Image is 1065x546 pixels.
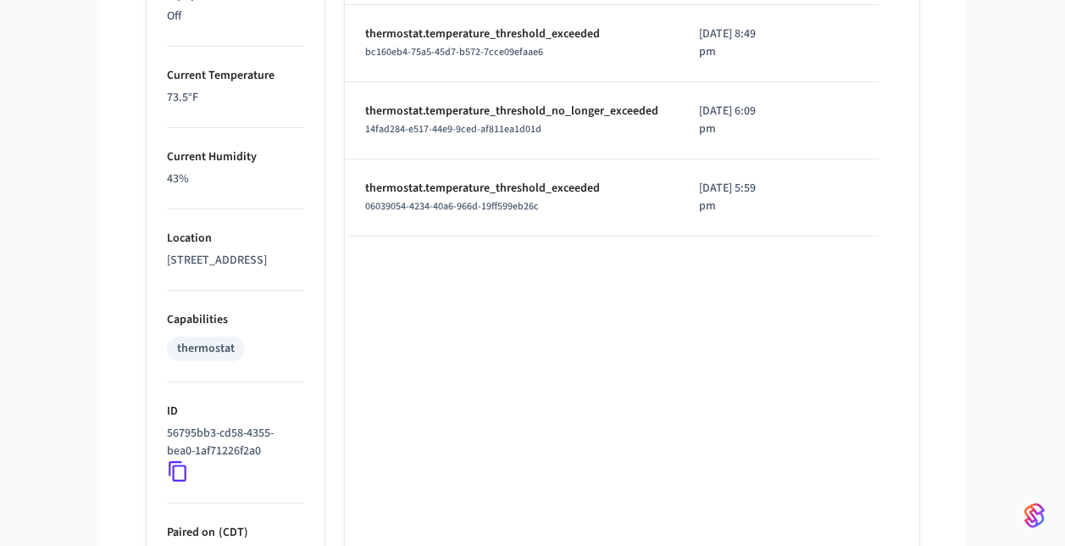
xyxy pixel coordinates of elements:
[167,67,304,85] p: Current Temperature
[167,230,304,248] p: Location
[177,340,235,358] div: thermostat
[167,425,297,460] p: 56795bb3-cd58-4355-bea0-1af71226f2a0
[1024,502,1045,529] img: SeamLogoGradient.69752ec5.svg
[699,180,760,215] p: [DATE] 5:59 pm
[167,170,304,188] p: 43%
[699,103,760,138] p: [DATE] 6:09 pm
[167,403,304,421] p: ID
[167,89,304,107] p: 73.5°F
[699,25,760,61] p: [DATE] 8:49 pm
[365,199,539,214] span: 06039054-4234-40a6-966d-19ff599eb26c
[215,524,248,541] span: ( CDT )
[167,148,304,166] p: Current Humidity
[365,45,543,59] span: bc160eb4-75a5-45d7-b572-7cce09efaae6
[365,103,658,120] p: thermostat.temperature_threshold_no_longer_exceeded
[365,25,658,43] p: thermostat.temperature_threshold_exceeded
[365,122,541,136] span: 14fad284-e517-44e9-9ced-af811ea1d01d
[167,524,304,542] p: Paired on
[167,252,304,270] p: [STREET_ADDRESS]
[365,180,658,198] p: thermostat.temperature_threshold_exceeded
[167,311,304,329] p: Capabilities
[167,8,304,25] p: Off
